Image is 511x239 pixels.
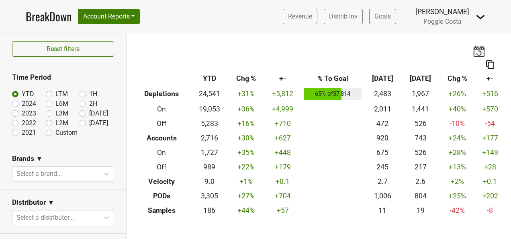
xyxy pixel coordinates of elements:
[402,203,439,218] td: 19
[423,18,462,25] span: Poggio Costa
[78,9,140,24] button: Account Reports
[439,145,475,160] td: +28 %
[402,72,439,86] th: [DATE]
[36,154,43,164] span: ▼
[364,145,401,160] td: 675
[475,102,505,116] td: +570
[133,102,190,116] th: On
[228,174,264,189] td: +1 %
[439,86,475,102] td: +26 %
[475,131,505,145] td: +177
[439,203,475,218] td: -42 %
[133,160,190,174] th: Off
[264,160,302,174] td: +179
[55,109,68,118] label: L3M
[12,198,46,207] h3: Distributor
[283,9,317,24] a: Revenue
[190,86,228,102] td: 24,541
[89,118,108,128] label: [DATE]
[475,72,505,86] th: +-
[190,131,228,145] td: 2,716
[190,160,228,174] td: 989
[364,86,401,102] td: 2,483
[190,72,228,86] th: YTD
[133,145,190,160] th: On
[190,174,228,189] td: 9.0
[264,102,302,116] td: +4,999
[133,86,190,102] th: Depletions
[264,174,302,189] td: +0.1
[475,86,505,102] td: +516
[190,116,228,131] td: 5,283
[190,203,228,218] td: 186
[228,72,264,86] th: Chg %
[439,102,475,116] td: +40 %
[228,86,264,102] td: +31 %
[133,189,190,203] th: PODs
[402,116,439,131] td: 526
[264,72,302,86] th: +-
[475,160,505,174] td: +28
[439,160,475,174] td: +13 %
[439,116,475,131] td: -10 %
[228,131,264,145] td: +30 %
[402,174,439,189] td: 2.6
[22,118,36,128] label: 2022
[302,72,364,86] th: % To Goal
[228,160,264,174] td: +22 %
[475,174,505,189] td: +0.1
[26,8,72,25] a: BreakDown
[228,116,264,131] td: +16 %
[364,174,401,189] td: 2.7
[133,131,190,145] th: Accounts
[364,72,401,86] th: [DATE]
[190,102,228,116] td: 19,053
[228,203,264,218] td: +44 %
[364,102,401,116] td: 2,011
[22,128,36,138] label: 2021
[364,131,401,145] td: 920
[55,89,68,99] label: LTM
[402,86,439,102] td: 1,967
[475,145,505,160] td: +149
[402,160,439,174] td: 217
[402,145,439,160] td: 526
[402,189,439,203] td: 804
[364,203,401,218] td: 11
[22,109,36,118] label: 2023
[89,89,97,99] label: 1H
[89,99,97,109] label: 2H
[369,9,396,24] a: Goals
[190,189,228,203] td: 3,305
[439,189,475,203] td: +25 %
[264,145,302,160] td: +448
[402,102,439,116] td: 1,441
[55,128,78,138] label: Custom
[264,203,302,218] td: +57
[228,102,264,116] td: +36 %
[264,189,302,203] td: +704
[264,86,302,102] td: +5,812
[22,99,36,109] label: 2024
[364,116,401,131] td: 472
[133,174,190,189] th: Velocity
[55,99,68,109] label: L6M
[486,60,494,69] img: Copy to clipboard
[439,131,475,145] td: +24 %
[475,203,505,218] td: -8
[228,189,264,203] td: +27 %
[324,9,363,24] a: Distrib Inv
[190,145,228,160] td: 1,727
[475,116,505,131] td: -54
[402,131,439,145] td: 743
[415,6,469,17] div: [PERSON_NAME]
[12,41,114,57] button: Reset filters
[133,116,190,131] th: Off
[475,189,505,203] td: +202
[264,131,302,145] td: +627
[228,145,264,160] td: +35 %
[12,73,114,82] h3: Time Period
[133,203,190,218] th: Samples
[364,160,401,174] td: 245
[264,116,302,131] td: +710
